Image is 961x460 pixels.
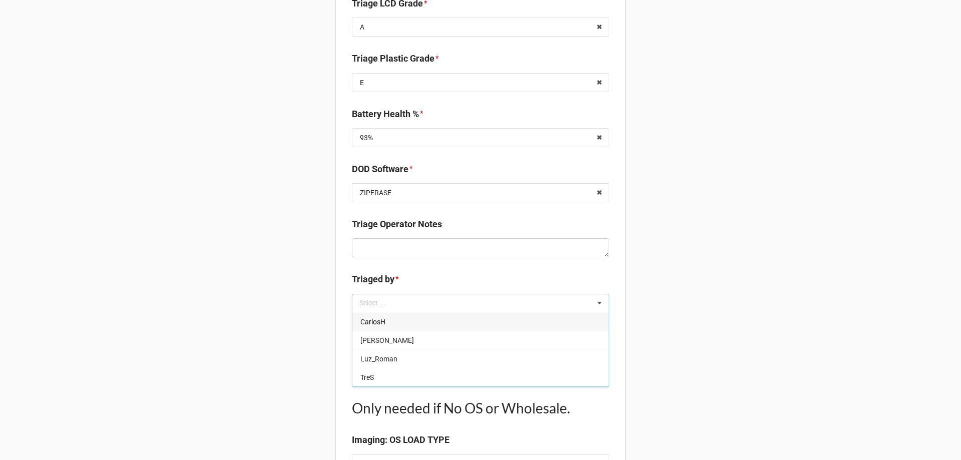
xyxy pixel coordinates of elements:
label: Triage Operator Notes [352,217,442,231]
label: Triaged by [352,272,394,286]
label: Triage Plastic Grade [352,52,434,66]
label: Battery Health % [352,107,419,121]
div: 93% [360,134,373,141]
div: ZIPERASE [360,189,391,196]
h1: Only needed if No OS or Wholesale. [352,399,609,417]
label: DOD Software [352,162,408,176]
span: TreS [360,373,374,381]
span: CarlosH [360,318,385,326]
div: A [360,24,364,31]
div: E [360,79,364,86]
span: [PERSON_NAME] [360,336,414,344]
span: Luz_Roman [360,355,397,363]
label: Imaging: OS LOAD TYPE [352,433,449,447]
